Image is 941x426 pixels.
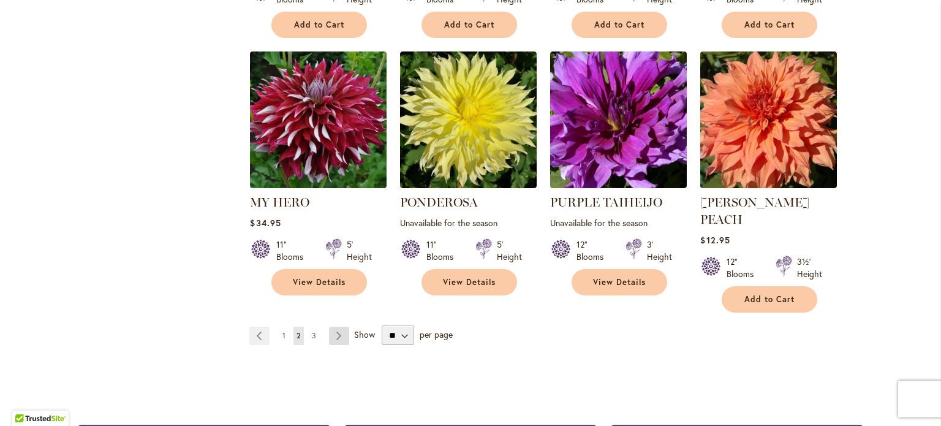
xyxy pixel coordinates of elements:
[797,256,822,280] div: 3½' Height
[700,179,837,191] a: Sherwood's Peach
[744,20,795,30] span: Add to Cart
[421,269,517,295] a: View Details
[400,217,537,229] p: Unavailable for the season
[282,331,285,340] span: 1
[276,238,311,263] div: 11" Blooms
[744,294,795,305] span: Add to Cart
[572,269,667,295] a: View Details
[593,277,646,287] span: View Details
[354,329,375,340] span: Show
[9,382,43,417] iframe: Launch Accessibility Center
[497,238,522,263] div: 5' Height
[576,238,611,263] div: 12" Blooms
[297,331,301,340] span: 2
[572,12,667,38] button: Add to Cart
[647,238,672,263] div: 3' Height
[400,195,478,210] a: PONDEROSA
[550,217,687,229] p: Unavailable for the season
[700,195,809,227] a: [PERSON_NAME] PEACH
[271,269,367,295] a: View Details
[550,195,662,210] a: PURPLE TAIHEIJO
[550,179,687,191] a: PURPLE TAIHEIJO
[444,20,494,30] span: Add to Cart
[294,20,344,30] span: Add to Cart
[400,51,537,188] img: Ponderosa
[420,329,453,340] span: per page
[421,12,517,38] button: Add to Cart
[400,179,537,191] a: Ponderosa
[312,331,316,340] span: 3
[426,238,461,263] div: 11" Blooms
[250,51,387,188] img: My Hero
[250,217,281,229] span: $34.95
[550,51,687,188] img: PURPLE TAIHEIJO
[443,277,496,287] span: View Details
[279,327,289,345] a: 1
[250,195,309,210] a: MY HERO
[271,12,367,38] button: Add to Cart
[700,234,730,246] span: $12.95
[594,20,644,30] span: Add to Cart
[250,179,387,191] a: My Hero
[309,327,319,345] a: 3
[293,277,346,287] span: View Details
[727,256,761,280] div: 12" Blooms
[722,286,817,313] button: Add to Cart
[722,12,817,38] button: Add to Cart
[347,238,372,263] div: 5' Height
[700,51,837,188] img: Sherwood's Peach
